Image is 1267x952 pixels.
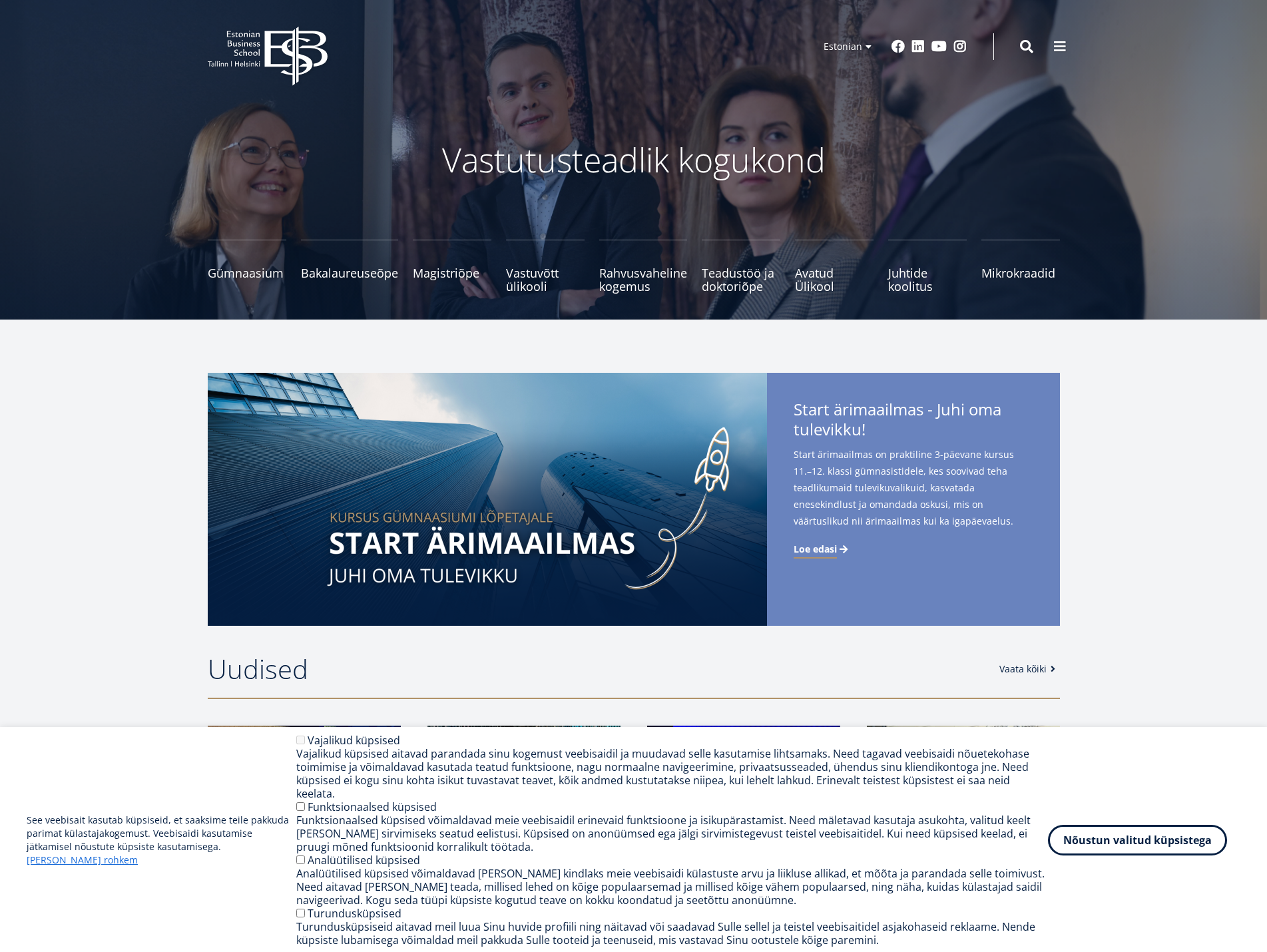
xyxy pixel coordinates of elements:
img: Start arimaailmas [208,373,767,626]
span: Magistriõpe [413,266,491,280]
span: Rahvusvaheline kogemus [599,266,687,293]
a: Vaata kõiki [999,662,1060,676]
p: Vastutusteadlik kogukond [281,140,987,180]
label: Turundusküpsised [308,906,401,921]
span: Gümnaasium [208,266,286,280]
a: Magistriõpe [413,240,491,293]
span: Teadustöö ja doktoriõpe [702,266,780,293]
div: Analüütilised küpsised võimaldavad [PERSON_NAME] kindlaks meie veebisaidi külastuste arvu ja liik... [296,867,1048,907]
a: Loe edasi [794,543,850,556]
div: Vajalikud küpsised aitavad parandada sinu kogemust veebisaidil ja muudavad selle kasutamise lihts... [296,747,1048,800]
a: Instagram [953,40,967,53]
a: [PERSON_NAME] rohkem [27,853,138,867]
img: a [867,726,1060,859]
span: Loe edasi [794,543,837,556]
img: 20th Madis Habakuk Cup [427,726,621,859]
div: Funktsionaalsed küpsised võimaldavad meie veebisaidil erinevaid funktsioone ja isikupärastamist. ... [296,814,1048,853]
a: Mikrokraadid [981,240,1060,293]
h2: Uudised [208,652,986,686]
label: Vajalikud küpsised [308,733,400,748]
button: Nõustun valitud küpsistega [1048,825,1227,855]
span: Bakalaureuseõpe [301,266,398,280]
a: Youtube [931,40,947,53]
span: Start ärimaailmas - Juhi oma [794,399,1033,443]
a: Gümnaasium [208,240,286,293]
a: Rahvusvaheline kogemus [599,240,687,293]
span: Avatud Ülikool [795,266,874,293]
a: Bakalaureuseõpe [301,240,398,293]
a: Juhtide koolitus [888,240,967,293]
a: Linkedin [911,40,925,53]
span: tulevikku! [794,419,866,439]
label: Funktsionaalsed küpsised [308,800,437,814]
span: Vastuvõtt ülikooli [506,266,585,293]
p: See veebisait kasutab küpsiseid, et saaksime teile pakkuda parimat külastajakogemust. Veebisaidi ... [27,814,296,867]
a: Vastuvõtt ülikooli [506,240,585,293]
img: Majandusõpik [208,726,401,859]
img: Ai in Education [647,726,840,859]
span: Juhtide koolitus [888,266,967,293]
a: Teadustöö ja doktoriõpe [702,240,780,293]
a: Facebook [891,40,905,53]
a: Avatud Ülikool [795,240,874,293]
span: Start ärimaailmas on praktiline 3-päevane kursus 11.–12. klassi gümnasistidele, kes soovivad teha... [794,446,1033,529]
label: Analüütilised küpsised [308,853,420,867]
span: Mikrokraadid [981,266,1060,280]
div: Turundusküpsiseid aitavad meil luua Sinu huvide profiili ning näitavad või saadavad Sulle sellel ... [296,920,1048,947]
